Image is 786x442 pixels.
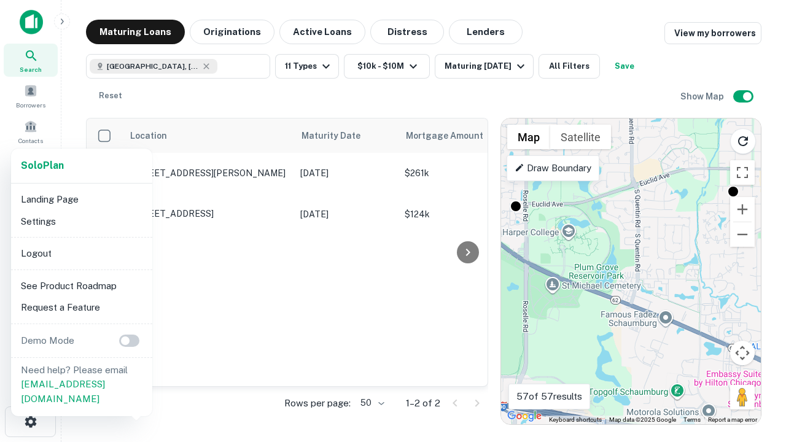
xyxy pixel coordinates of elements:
li: See Product Roadmap [16,275,147,297]
p: Need help? Please email [21,363,142,406]
strong: Solo Plan [21,160,64,171]
li: Logout [16,242,147,265]
iframe: Chat Widget [725,304,786,363]
li: Landing Page [16,188,147,211]
li: Settings [16,211,147,233]
li: Request a Feature [16,297,147,319]
a: [EMAIL_ADDRESS][DOMAIN_NAME] [21,379,105,404]
a: SoloPlan [21,158,64,173]
p: Demo Mode [16,333,79,348]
